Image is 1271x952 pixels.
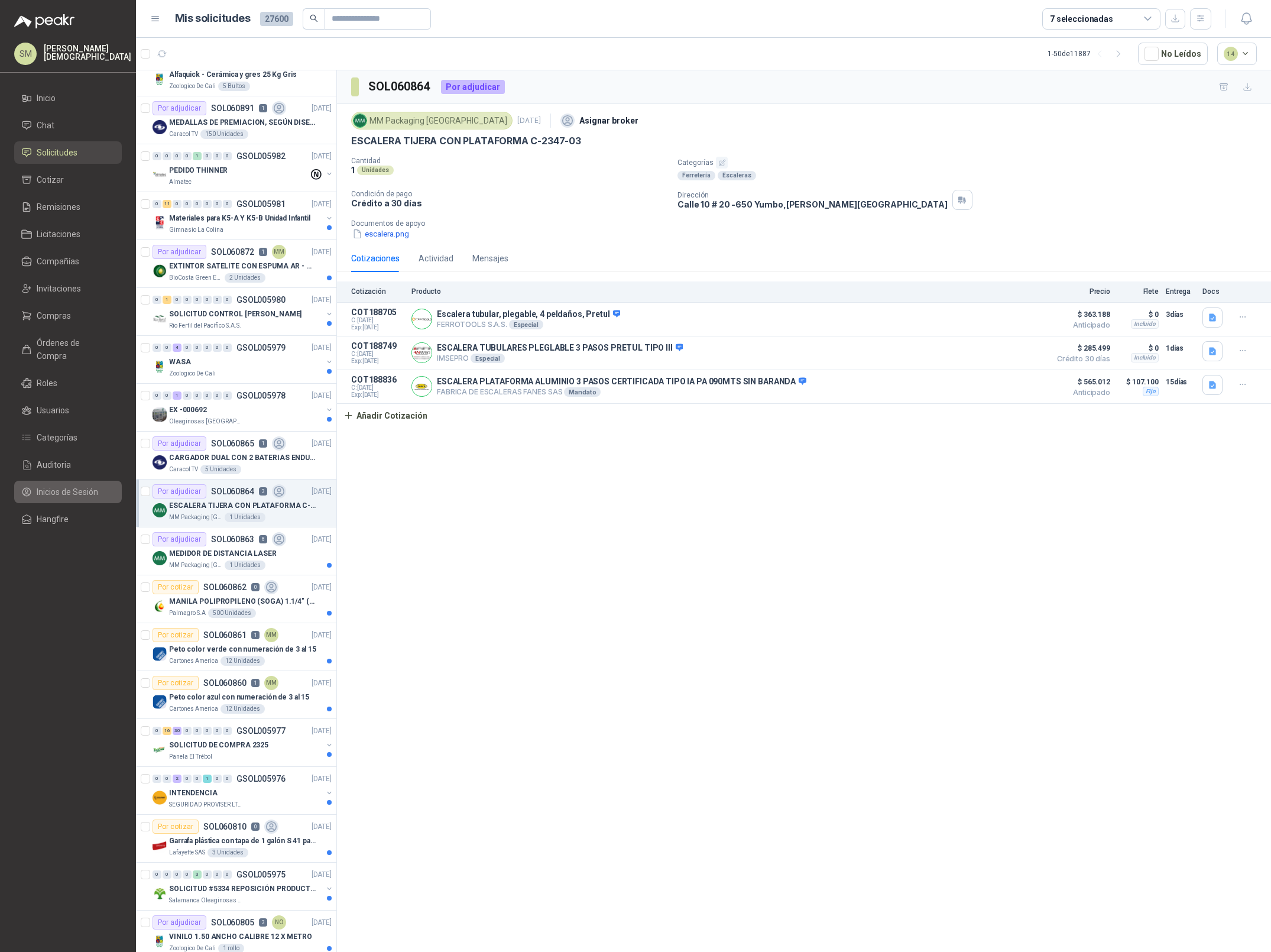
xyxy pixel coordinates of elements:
p: Rio Fertil del Pacífico S.A.S. [169,321,241,331]
p: [DATE] [312,438,332,449]
a: Invitaciones [14,277,122,300]
a: 0 16 30 0 0 0 0 0 GSOL005977[DATE] Company LogoSOLICITUD DE COMPRA 2325Panela El Trébol [153,724,334,762]
p: Crédito a 30 días [351,198,668,208]
div: 0 [183,200,192,208]
div: Incluido [1131,319,1159,329]
a: 0 1 0 0 0 0 0 0 GSOL005980[DATE] Company LogoSOLICITUD CONTROL [PERSON_NAME]Rio Fertil del Pacífi... [153,293,334,331]
div: 1 - 50 de 11887 [1048,44,1129,63]
span: Usuarios [37,404,69,417]
a: Usuarios [14,399,122,422]
div: 5 Bultos [218,82,250,91]
div: 2 Unidades [225,273,265,283]
p: BioCosta Green Energy S.A.S [169,273,222,283]
p: Salamanca Oleaginosas SAS [169,896,244,905]
div: SM [14,43,37,65]
p: 3 días [1166,307,1195,322]
a: Órdenes de Compra [14,332,122,367]
div: 0 [153,296,161,304]
span: Exp: [DATE] [351,324,404,331]
a: Chat [14,114,122,137]
div: 0 [223,152,232,160]
div: Por adjudicar [153,532,206,546]
div: 0 [193,391,202,400]
button: 14 [1217,43,1257,65]
span: Categorías [37,431,77,444]
p: Cartones America [169,656,218,666]
p: Calle 10 # 20 -650 Yumbo , [PERSON_NAME][GEOGRAPHIC_DATA] [677,199,947,209]
img: Company Logo [153,407,167,422]
img: Company Logo [153,743,167,757]
p: SOL060861 [203,631,247,639]
img: Company Logo [412,309,432,329]
div: 0 [213,727,222,735]
p: 3 [259,918,267,927]
a: Por adjudicarSOL0608636[DATE] Company LogoMEDIDOR DE DISTANCIA LASERMM Packaging [GEOGRAPHIC_DATA... [136,527,336,575]
div: 0 [223,775,232,783]
p: WASA [169,357,191,368]
p: Producto [411,287,1044,296]
div: 0 [183,152,192,160]
div: 0 [203,870,212,879]
p: Caracol TV [169,465,198,474]
div: 0 [213,152,222,160]
p: GSOL005982 [236,152,286,160]
p: MM Packaging [GEOGRAPHIC_DATA] [169,561,222,570]
a: 0 0 2 0 0 1 0 0 GSOL005976[DATE] Company LogoINTENDENCIASEGURIDAD PROVISER LTDA [153,772,334,809]
div: 0 [153,727,161,735]
p: [DATE] [312,726,332,737]
p: Gimnasio La Colina [169,225,223,235]
div: MM [264,676,278,690]
p: EX -000692 [169,404,207,416]
a: Por adjudicarSOL0608651[DATE] Company LogoCARGADOR DUAL CON 2 BATERIAS ENDURO GO PROCaracol TV5 U... [136,432,336,480]
p: 0 [251,823,260,831]
div: 7 seleccionadas [1050,12,1113,25]
p: 1 [251,679,260,687]
div: 0 [163,775,171,783]
a: Por cotizarSOL0608100[DATE] Company LogoGarrafa plástica con tapa de 1 galón S 41 para almacenar ... [136,815,336,863]
div: 0 [203,296,212,304]
a: Licitaciones [14,223,122,245]
div: Por adjudicar [153,915,206,930]
a: Categorías [14,426,122,449]
p: Escalera tubular, plegable, 4 peldaños, Pretul [437,309,620,320]
p: ESCALERA TIJERA CON PLATAFORMA C-2347-03 [351,135,581,147]
img: Company Logo [153,455,167,469]
div: 0 [223,296,232,304]
a: Por adjudicarSOL0608721MM[DATE] Company LogoEXTINTOR SATELITE CON ESPUMA AR - AFFFBioCosta Green ... [136,240,336,288]
p: Dirección [677,191,947,199]
img: Company Logo [412,343,432,362]
img: Company Logo [153,72,167,86]
div: Por adjudicar [441,80,505,94]
p: Zoologico De Cali [169,82,216,91]
span: Compañías [37,255,79,268]
div: 0 [213,870,222,879]
a: Inicio [14,87,122,109]
a: 0 0 1 0 0 0 0 0 GSOL005978[DATE] Company LogoEX -000692Oleaginosas [GEOGRAPHIC_DATA][PERSON_NAME] [153,388,334,426]
a: 0 0 0 0 3 0 0 0 GSOL005975[DATE] Company LogoSOLICITUD #5334 REPOSICIÓN PRODUCTOSSalamanca Oleagi... [153,867,334,905]
div: 0 [163,870,171,879]
p: PEDIDO THINNER [169,165,228,176]
span: $ 285.499 [1051,341,1110,355]
div: 0 [223,344,232,352]
div: Por cotizar [153,820,199,834]
span: Inicios de Sesión [37,485,98,498]
div: 0 [163,391,171,400]
div: 0 [213,344,222,352]
p: [DATE] [312,294,332,306]
div: 0 [213,296,222,304]
div: 0 [193,344,202,352]
h1: Mis solicitudes [175,10,251,27]
p: GSOL005980 [236,296,286,304]
div: 1 [163,296,171,304]
p: 0 [251,583,260,591]
div: 1 [203,775,212,783]
p: COT188705 [351,307,404,317]
div: 2 [173,775,181,783]
div: 0 [213,775,222,783]
p: GSOL005976 [236,775,286,783]
p: [DATE] [312,342,332,354]
button: Añadir Cotización [337,404,434,428]
img: Company Logo [412,377,432,396]
p: SOL060862 [203,583,247,591]
p: SOL060863 [211,535,254,543]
